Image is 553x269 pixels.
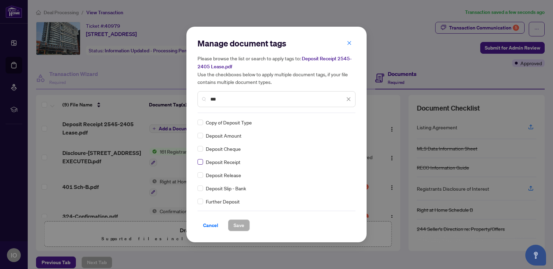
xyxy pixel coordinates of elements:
[197,38,355,49] h2: Manage document tags
[525,245,546,266] button: Open asap
[197,54,355,86] h5: Please browse the list or search to apply tags to: Use the checkboxes below to apply multiple doc...
[206,132,242,139] span: Deposit Amount
[346,97,351,102] span: close
[203,220,218,231] span: Cancel
[206,184,246,192] span: Deposit Slip - Bank
[197,219,224,231] button: Cancel
[228,219,250,231] button: Save
[206,171,241,179] span: Deposit Release
[206,119,252,126] span: Copy of Deposit Type
[206,198,240,205] span: Further Deposit
[347,41,352,45] span: close
[206,145,241,153] span: Deposit Cheque
[206,158,240,166] span: Deposit Receipt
